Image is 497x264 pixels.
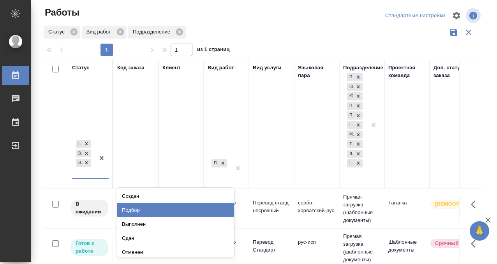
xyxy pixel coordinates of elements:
div: Прямая загрузка (шаблонные документы), Шаблонные документы, Юридический, Проектный офис, Проектна... [346,130,363,139]
div: Отменен [117,245,234,259]
div: Приёмка по качеству [211,159,219,167]
button: Здесь прячутся важные кнопки [466,234,485,253]
div: Подразделение [343,64,383,72]
div: Готов к работе, В работе, В ожидании [75,158,92,168]
p: Подразделение [133,28,173,36]
span: Работы [43,6,79,19]
div: Подразделение [128,26,186,39]
div: Языковая пара [298,64,335,79]
div: Статус [44,26,80,39]
td: Прямая загрузка (шаблонные документы) [339,189,384,228]
p: Вид работ [86,28,114,36]
div: Прямая загрузка (шаблонные документы), Шаблонные документы, Юридический, Проектный офис, Проектна... [346,82,363,92]
div: В работе [76,150,82,158]
div: Локализация [347,150,354,158]
div: Клиент [162,64,180,72]
div: Прямая загрузка (шаблонные документы), Шаблонные документы, Юридический, Проектный офис, Проектна... [346,139,363,149]
div: Приёмка по качеству [211,158,228,168]
div: Прямая загрузка (шаблонные документы), Шаблонные документы, Юридический, Проектный офис, Проектна... [346,120,363,130]
td: сербо-хорватский-рус [294,195,339,222]
div: Медицинский [347,130,354,139]
button: Сохранить фильтры [446,25,461,40]
div: Прямая загрузка (шаблонные документы), Шаблонные документы, Юридический, Проектный офис, Проектна... [346,92,363,101]
div: Проектный офис [347,102,354,110]
div: Вид услуги [253,64,282,72]
div: Прямая загрузка (шаблонные документы), Шаблонные документы, Юридический, Проектный офис, Проектна... [346,158,363,168]
div: Доп. статус заказа [434,64,474,79]
button: Сбросить фильтры [461,25,476,40]
div: Прямая загрузка (шаблонные документы), Шаблонные документы, Юридический, Проектный офис, Проектна... [346,149,363,159]
div: Прямая загрузка (шаблонные документы), Шаблонные документы, Юридический, Проектный офис, Проектна... [346,101,363,111]
div: В ожидании [76,159,82,167]
div: Проектная команда [388,64,426,79]
div: Вид работ [82,26,127,39]
span: 🙏 [473,223,486,239]
div: Создан [117,189,234,203]
div: Подбор [117,203,234,217]
p: [DEMOGRAPHIC_DATA] [435,200,474,208]
div: Готов к работе, В работе, В ожидании [75,149,92,158]
span: Посмотреть информацию [466,8,482,23]
p: Перевод Стандарт [253,238,290,254]
div: LegalQA [347,121,354,129]
span: Настроить таблицу [447,6,466,25]
div: Готов к работе [76,140,82,148]
div: Прямая загрузка (шаблонные документы), Шаблонные документы, Юридический, Проектный офис, Проектна... [346,111,363,120]
p: Статус [48,28,67,36]
div: Прямая загрузка (шаблонные документы), Шаблонные документы, Юридический, Проектный офис, Проектна... [346,72,363,82]
div: Технический [347,140,354,148]
div: Прямая загрузка (шаблонные документы) [347,73,354,81]
p: В ожидании [76,200,103,216]
div: Проектная группа [347,111,354,120]
td: Таганка [384,195,430,222]
span: из 1 страниц [197,45,230,56]
div: Исполнитель может приступить к работе [70,238,109,257]
div: Код заказа [117,64,145,72]
div: Исполнитель назначен, приступать к работе пока рано [70,199,109,217]
td: рус-исп [294,234,339,262]
button: Здесь прячутся важные кнопки [466,195,485,214]
div: Юридический [347,92,354,100]
p: Готов к работе [76,239,103,255]
p: Срочный [435,239,458,247]
div: Сдан [117,231,234,245]
div: Шаблонные документы [347,83,354,91]
button: 🙏 [470,221,489,241]
div: Вид работ [208,64,234,72]
div: Готов к работе, В работе, В ожидании [75,139,92,149]
p: Перевод станд. несрочный [253,199,290,215]
div: Статус [72,64,90,72]
td: Шаблонные документы [384,234,430,262]
div: Выполнен [117,217,234,231]
div: split button [383,10,447,22]
div: LocQA [347,159,354,167]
